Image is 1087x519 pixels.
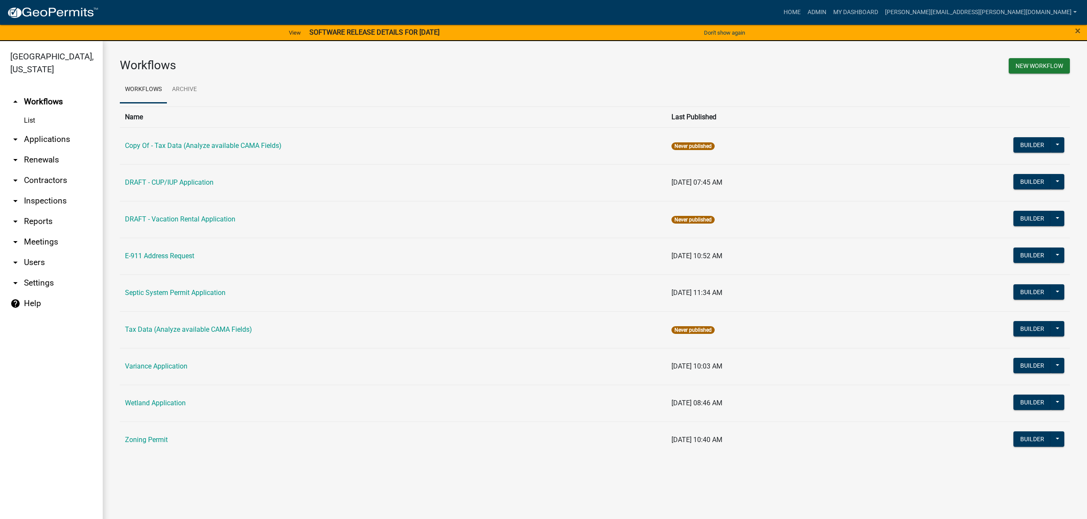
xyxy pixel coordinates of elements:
[804,4,830,21] a: Admin
[10,134,21,144] i: arrow_drop_down
[1013,211,1051,226] button: Builder
[1075,25,1081,37] span: ×
[671,326,715,334] span: Never published
[780,4,804,21] a: Home
[125,399,186,407] a: Wetland Application
[10,298,21,309] i: help
[830,4,882,21] a: My Dashboard
[1013,321,1051,336] button: Builder
[285,26,304,40] a: View
[671,178,722,186] span: [DATE] 07:45 AM
[666,106,867,127] th: Last Published
[125,215,235,223] a: DRAFT - Vacation Rental Application
[671,362,722,370] span: [DATE] 10:03 AM
[120,76,167,103] a: Workflows
[125,178,214,186] a: DRAFT - CUP/IUP Application
[1013,137,1051,153] button: Builder
[1013,395,1051,410] button: Builder
[671,399,722,407] span: [DATE] 08:46 AM
[125,289,226,297] a: Septic System Permit Application
[125,362,187,370] a: Variance Application
[120,106,666,127] th: Name
[671,252,722,260] span: [DATE] 10:52 AM
[1013,248,1051,263] button: Builder
[125,252,194,260] a: E-911 Address Request
[309,28,440,36] strong: SOFTWARE RELEASE DETAILS FOR [DATE]
[671,289,722,297] span: [DATE] 11:34 AM
[10,257,21,268] i: arrow_drop_down
[671,216,715,224] span: Never published
[882,4,1080,21] a: [PERSON_NAME][EMAIL_ADDRESS][PERSON_NAME][DOMAIN_NAME]
[10,97,21,107] i: arrow_drop_up
[671,142,715,150] span: Never published
[671,436,722,444] span: [DATE] 10:40 AM
[125,142,282,150] a: Copy Of - Tax Data (Analyze available CAMA Fields)
[701,26,748,40] button: Don't show again
[1013,431,1051,447] button: Builder
[167,76,202,103] a: Archive
[125,436,168,444] a: Zoning Permit
[10,196,21,206] i: arrow_drop_down
[10,216,21,227] i: arrow_drop_down
[10,155,21,165] i: arrow_drop_down
[1009,58,1070,74] button: New Workflow
[1013,174,1051,189] button: Builder
[120,58,588,73] h3: Workflows
[125,325,252,333] a: Tax Data (Analyze available CAMA Fields)
[1013,284,1051,300] button: Builder
[1075,26,1081,36] button: Close
[1013,358,1051,373] button: Builder
[10,175,21,186] i: arrow_drop_down
[10,237,21,247] i: arrow_drop_down
[10,278,21,288] i: arrow_drop_down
